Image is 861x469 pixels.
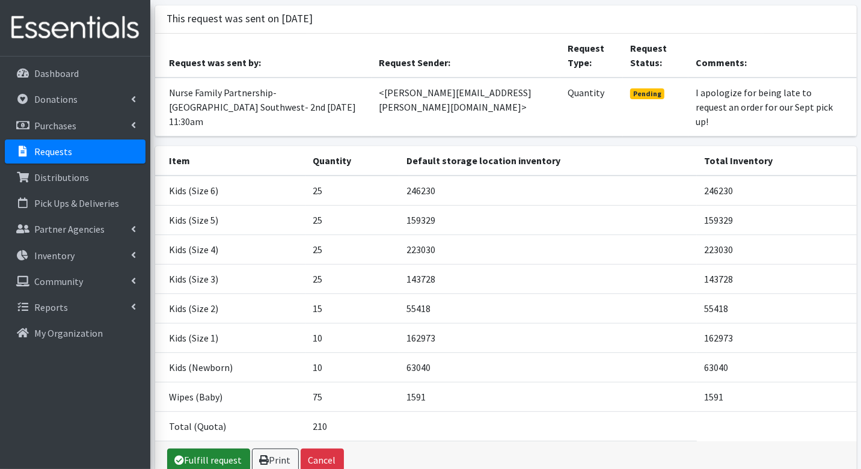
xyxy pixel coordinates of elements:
[34,197,119,209] p: Pick Ups & Deliveries
[623,34,688,78] th: Request Status:
[155,146,306,176] th: Item
[34,250,75,262] p: Inventory
[5,87,146,111] a: Donations
[399,293,697,323] td: 55418
[5,191,146,215] a: Pick Ups & Deliveries
[5,114,146,138] a: Purchases
[34,223,105,235] p: Partner Agencies
[306,234,400,264] td: 25
[155,234,306,264] td: Kids (Size 4)
[155,34,372,78] th: Request was sent by:
[372,34,560,78] th: Request Sender:
[697,176,856,206] td: 246230
[688,34,856,78] th: Comments:
[155,411,306,441] td: Total (Quota)
[5,61,146,85] a: Dashboard
[697,234,856,264] td: 223030
[5,295,146,319] a: Reports
[306,205,400,234] td: 25
[306,146,400,176] th: Quantity
[34,67,79,79] p: Dashboard
[155,382,306,411] td: Wipes (Baby)
[697,146,856,176] th: Total Inventory
[399,264,697,293] td: 143728
[306,176,400,206] td: 25
[5,217,146,241] a: Partner Agencies
[34,327,103,339] p: My Organization
[34,146,72,158] p: Requests
[155,205,306,234] td: Kids (Size 5)
[155,176,306,206] td: Kids (Size 6)
[306,411,400,441] td: 210
[688,78,856,136] td: I apologize for being late to request an order for our Sept pick up!
[697,323,856,352] td: 162973
[34,275,83,287] p: Community
[306,352,400,382] td: 10
[399,176,697,206] td: 246230
[155,264,306,293] td: Kids (Size 3)
[306,293,400,323] td: 15
[5,321,146,345] a: My Organization
[306,323,400,352] td: 10
[697,264,856,293] td: 143728
[560,34,623,78] th: Request Type:
[34,120,76,132] p: Purchases
[5,139,146,164] a: Requests
[399,205,697,234] td: 159329
[155,293,306,323] td: Kids (Size 2)
[399,146,697,176] th: Default storage location inventory
[5,269,146,293] a: Community
[399,352,697,382] td: 63040
[697,205,856,234] td: 159329
[399,382,697,411] td: 1591
[399,323,697,352] td: 162973
[697,352,856,382] td: 63040
[34,93,78,105] p: Donations
[306,264,400,293] td: 25
[560,78,623,136] td: Quantity
[34,171,89,183] p: Distributions
[697,382,856,411] td: 1591
[5,8,146,48] img: HumanEssentials
[630,88,664,99] span: Pending
[5,165,146,189] a: Distributions
[372,78,560,136] td: <[PERSON_NAME][EMAIL_ADDRESS][PERSON_NAME][DOMAIN_NAME]>
[155,352,306,382] td: Kids (Newborn)
[34,301,68,313] p: Reports
[5,244,146,268] a: Inventory
[399,234,697,264] td: 223030
[167,13,313,25] h3: This request was sent on [DATE]
[155,323,306,352] td: Kids (Size 1)
[697,293,856,323] td: 55418
[306,382,400,411] td: 75
[155,78,372,136] td: Nurse Family Partnership- [GEOGRAPHIC_DATA] Southwest- 2nd [DATE] 11:30am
